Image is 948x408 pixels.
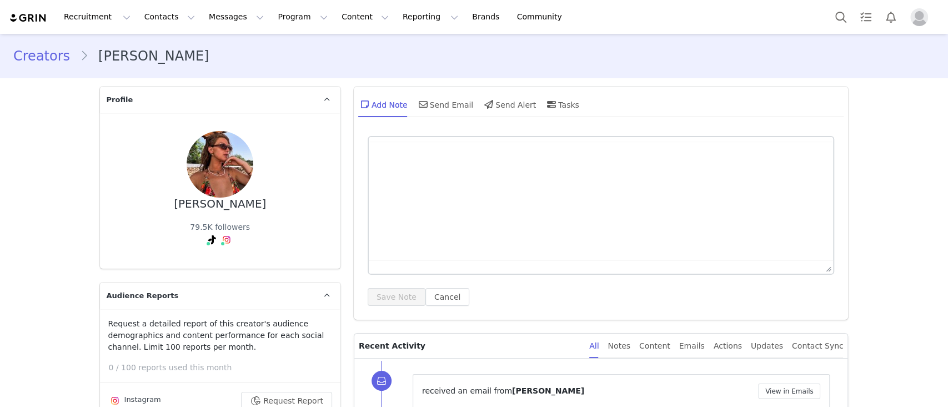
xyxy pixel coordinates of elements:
span: Profile [107,94,133,105]
p: Recent Activity [359,334,580,358]
button: Profile [904,8,939,26]
div: Updates [751,334,783,359]
div: 79.5K followers [190,221,250,233]
p: 0 / 100 reports used this month [109,362,340,374]
div: Actions [714,334,742,359]
div: Add Note [358,91,408,118]
div: Contact Sync [792,334,844,359]
button: View in Emails [758,384,821,399]
div: Content [639,334,670,359]
button: Content [335,4,395,29]
button: Reporting [396,4,465,29]
img: grin logo [9,13,48,23]
button: Contacts [138,4,202,29]
div: Send Alert [482,91,536,118]
div: Instagram [108,394,161,407]
div: Tasks [545,91,579,118]
div: Notes [608,334,630,359]
button: Recruitment [57,4,137,29]
div: Send Email [417,91,474,118]
p: Request a detailed report of this creator's audience demographics and content performance for eac... [108,318,332,353]
a: Creators [13,46,80,66]
button: Program [271,4,334,29]
div: Emails [679,334,705,359]
button: Cancel [425,288,469,306]
img: placeholder-profile.jpg [910,8,928,26]
div: [PERSON_NAME] [174,198,266,210]
button: Messages [202,4,270,29]
a: Community [510,4,574,29]
img: instagram.svg [222,235,231,244]
span: Audience Reports [107,290,179,301]
div: Press the Up and Down arrow keys to resize the editor. [821,260,833,274]
a: Brands [465,4,509,29]
img: instagram.svg [111,396,119,405]
button: Search [829,4,853,29]
span: [PERSON_NAME] [512,386,584,395]
div: All [589,334,599,359]
button: Save Note [368,288,425,306]
span: received an email from [422,386,512,395]
img: 1031a98a-c3ed-49a5-bc22-c572a9041ebb.jpg [187,131,253,198]
a: Tasks [854,4,878,29]
iframe: Rich Text Area [369,142,834,260]
button: Notifications [879,4,903,29]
